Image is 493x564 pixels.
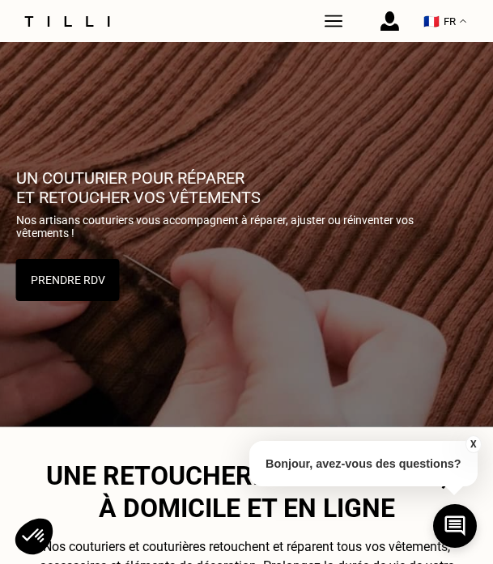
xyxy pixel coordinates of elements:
[16,168,244,188] span: Un couturier pour réparer
[415,6,474,37] button: 🇫🇷 FR
[465,435,481,453] button: X
[99,493,395,524] span: à domicile et en ligne
[16,259,428,301] a: Prendre RDV
[19,16,116,27] img: Logo du service de couturière Tilli
[16,188,261,207] span: et retoucher vos vêtements
[380,11,399,31] img: icône connexion
[423,14,440,29] span: 🇫🇷
[325,12,342,30] img: Tilli couturière Paris
[249,441,478,486] p: Bonjour, avez-vous des questions?
[46,460,448,491] span: Une retoucherie à proximité,
[16,214,428,240] p: Nos artisans couturiers vous accompagnent à réparer, ajuster ou réinventer vos vêtements !
[16,259,120,301] button: Prendre RDV
[460,19,466,23] img: menu déroulant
